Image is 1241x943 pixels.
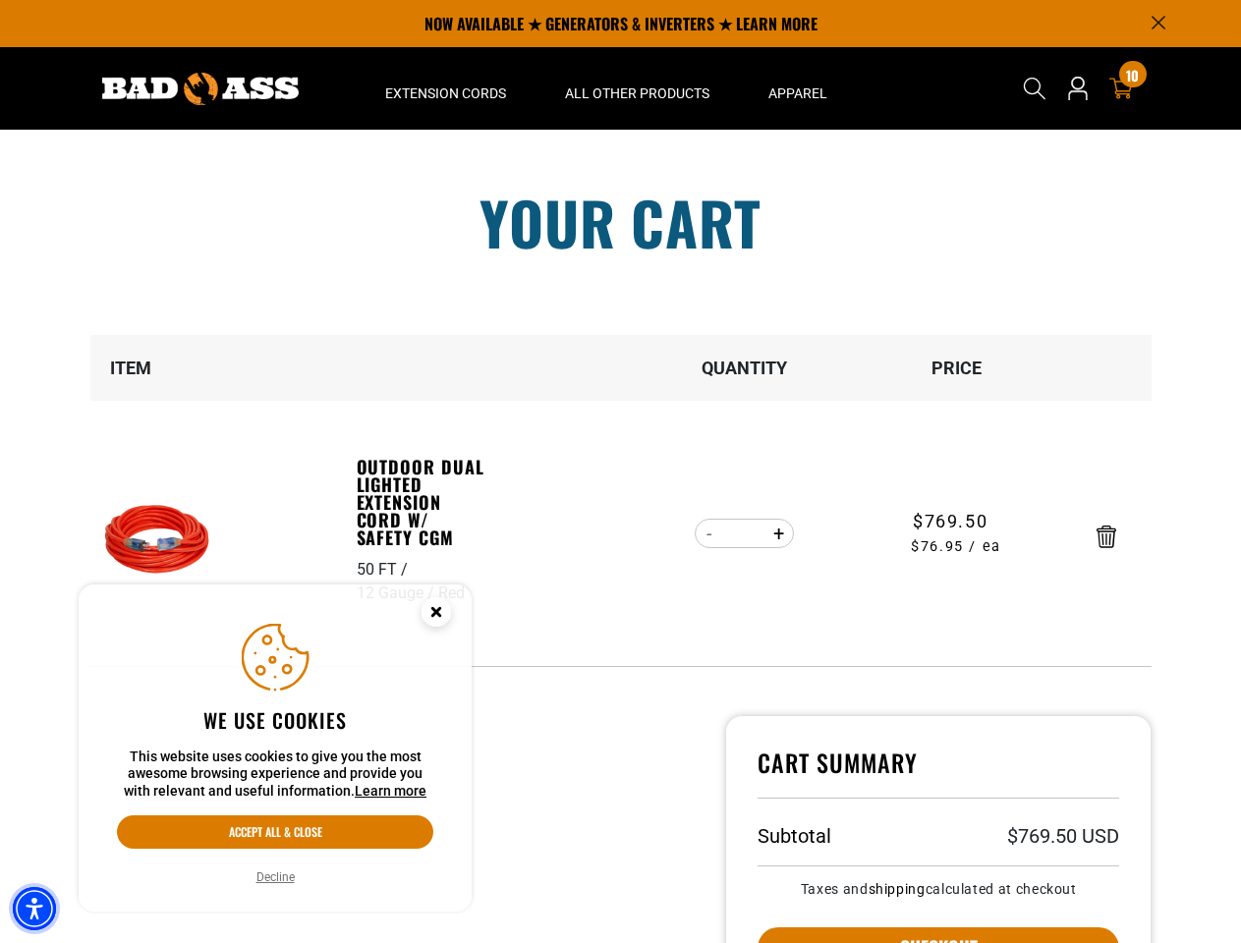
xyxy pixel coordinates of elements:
div: Red [438,582,465,605]
th: Item [90,335,356,401]
th: Quantity [638,335,850,401]
h2: We use cookies [117,707,433,733]
small: Taxes and calculated at checkout [758,882,1120,896]
input: Quantity for Outdoor Dual Lighted Extension Cord w/ Safety CGM [725,517,763,550]
a: shipping [869,881,926,897]
div: 50 FT [357,558,412,582]
a: This website uses cookies to give you the most awesome browsing experience and provide you with r... [355,783,426,799]
img: Red [98,479,222,603]
summary: Apparel [739,47,857,130]
a: Remove Outdoor Dual Lighted Extension Cord w/ Safety CGM - 50 FT / 12 Gauge / Red [1097,529,1116,543]
div: 12 Gauge [357,582,438,605]
a: Outdoor Dual Lighted Extension Cord w/ Safety CGM [357,458,492,546]
a: Open this option [1062,47,1094,130]
summary: Extension Cords [356,47,536,130]
aside: Cookie Consent [79,584,472,913]
p: $769.50 USD [1007,826,1119,846]
span: 10 [1126,68,1139,83]
summary: All Other Products [536,47,739,130]
p: This website uses cookies to give you the most awesome browsing experience and provide you with r... [117,749,433,801]
button: Decline [251,867,301,887]
span: Apparel [768,84,827,102]
summary: Search [1019,73,1050,104]
span: $769.50 [913,508,987,534]
h4: Cart Summary [758,748,1120,799]
div: Accessibility Menu [13,887,56,930]
h1: Your cart [76,193,1166,251]
button: Close this option [401,584,472,645]
button: Accept all & close [117,815,433,849]
img: Bad Ass Extension Cords [102,73,299,105]
h3: Subtotal [758,826,831,846]
span: All Other Products [565,84,709,102]
span: $76.95 / ea [851,536,1061,558]
span: Extension Cords [385,84,506,102]
th: Price [850,335,1062,401]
